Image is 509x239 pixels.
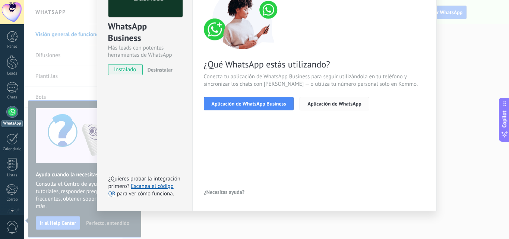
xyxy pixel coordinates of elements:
div: Chats [1,95,23,100]
span: Desinstalar [148,66,173,73]
span: Conecta tu aplicación de WhatsApp Business para seguir utilizándola en tu teléfono y sincronizar ... [204,73,425,88]
div: Calendario [1,147,23,152]
span: Copilot [501,110,508,128]
button: Desinstalar [145,64,173,75]
div: Leads [1,71,23,76]
span: Aplicación de WhatsApp Business [212,101,286,106]
div: Panel [1,44,23,49]
span: instalado [108,64,142,75]
span: Aplicación de WhatsApp [307,101,361,106]
a: Escanea el código QR [108,183,174,197]
span: ¿Qué WhatsApp estás utilizando? [204,59,425,70]
div: WhatsApp Business [108,21,181,44]
button: Aplicación de WhatsApp [300,97,369,110]
button: ¿Necesitas ayuda? [204,186,245,198]
span: ¿Necesitas ayuda? [204,189,245,195]
button: Aplicación de WhatsApp Business [204,97,294,110]
div: Correo [1,197,23,202]
span: ¿Quieres probar la integración primero? [108,175,181,190]
div: Listas [1,173,23,178]
div: Más leads con potentes herramientas de WhatsApp [108,44,181,59]
span: para ver cómo funciona. [117,190,174,197]
div: WhatsApp [1,120,23,127]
